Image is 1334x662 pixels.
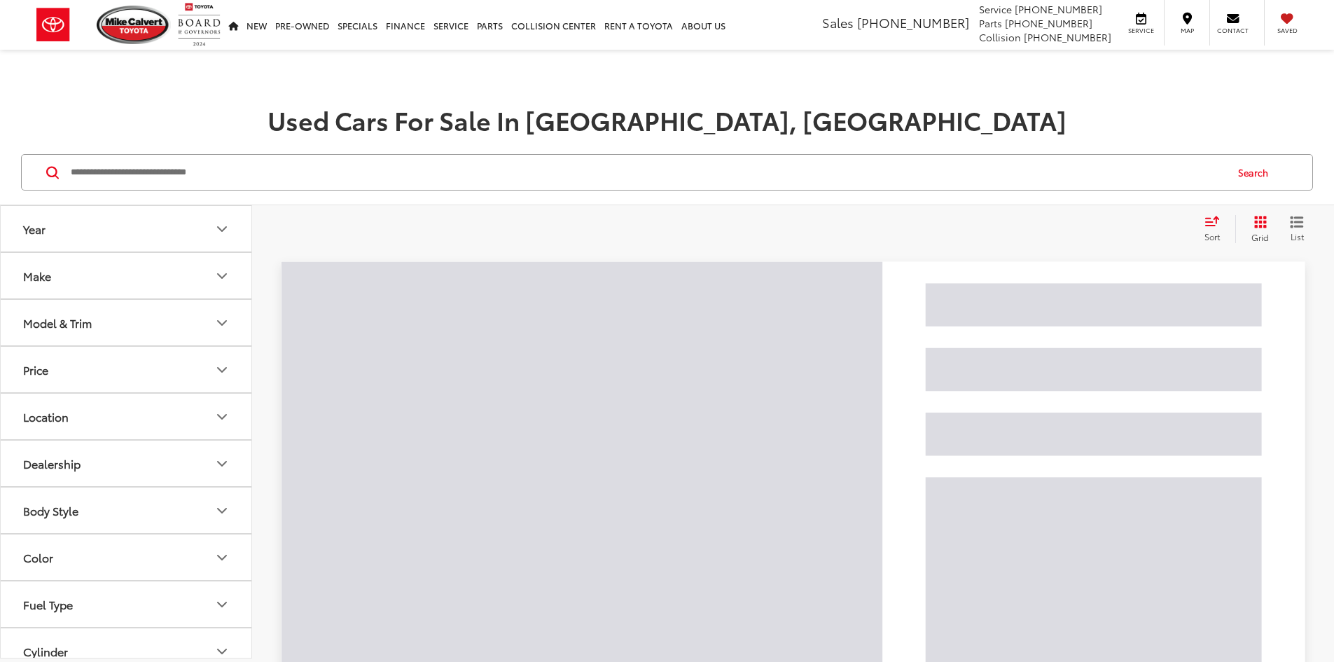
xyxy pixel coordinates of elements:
[23,598,73,611] div: Fuel Type
[214,596,230,613] div: Fuel Type
[1272,26,1302,35] span: Saved
[214,315,230,331] div: Model & Trim
[1,300,253,345] button: Model & TrimModel & Trim
[1251,231,1269,243] span: Grid
[1015,2,1102,16] span: [PHONE_NUMBER]
[23,363,48,376] div: Price
[979,30,1021,44] span: Collision
[1,206,253,251] button: YearYear
[979,16,1002,30] span: Parts
[1217,26,1249,35] span: Contact
[23,457,81,470] div: Dealership
[1,347,253,392] button: PricePrice
[1024,30,1111,44] span: [PHONE_NUMBER]
[23,316,92,329] div: Model & Trim
[979,2,1012,16] span: Service
[1172,26,1202,35] span: Map
[214,268,230,284] div: Make
[214,455,230,472] div: Dealership
[1,535,253,580] button: ColorColor
[214,361,230,378] div: Price
[822,13,854,32] span: Sales
[1279,215,1314,243] button: List View
[23,504,78,517] div: Body Style
[1125,26,1157,35] span: Service
[1,394,253,439] button: LocationLocation
[69,156,1225,189] input: Search by Make, Model, or Keyword
[214,221,230,237] div: Year
[214,502,230,519] div: Body Style
[23,644,68,658] div: Cylinder
[1,581,253,627] button: Fuel TypeFuel Type
[23,551,53,564] div: Color
[214,643,230,660] div: Cylinder
[1,253,253,298] button: MakeMake
[857,13,969,32] span: [PHONE_NUMBER]
[1,488,253,533] button: Body StyleBody Style
[1005,16,1092,30] span: [PHONE_NUMBER]
[23,222,46,235] div: Year
[23,269,51,282] div: Make
[1290,230,1304,242] span: List
[214,408,230,425] div: Location
[214,549,230,566] div: Color
[97,6,171,44] img: Mike Calvert Toyota
[1235,215,1279,243] button: Grid View
[1204,230,1220,242] span: Sort
[1,441,253,486] button: DealershipDealership
[1225,155,1288,190] button: Search
[1197,215,1235,243] button: Select sort value
[23,410,69,423] div: Location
